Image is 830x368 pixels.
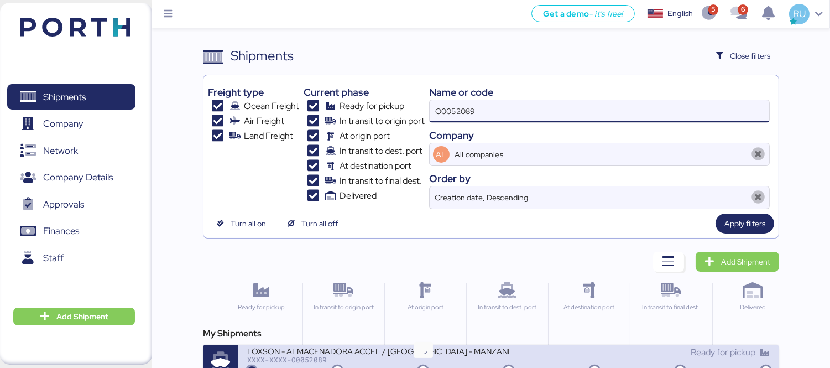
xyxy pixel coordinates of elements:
input: AL [453,143,748,165]
a: Approvals [7,191,135,217]
button: Apply filters [716,214,774,234]
span: Apply filters [724,217,765,230]
span: Ready for pickup [691,346,755,358]
span: Company Details [43,169,113,185]
span: In transit to final dest. [340,174,422,188]
span: Approvals [43,196,84,212]
span: In transit to origin port [340,115,425,128]
div: Shipments [231,46,294,66]
div: Order by [429,171,770,186]
a: Network [7,138,135,163]
span: Finances [43,223,79,239]
div: In transit to origin port [307,303,379,312]
div: English [667,8,693,19]
span: Add Shipment [56,310,108,323]
span: Turn all on [231,217,266,230]
button: Menu [159,5,178,24]
a: Company Details [7,165,135,190]
span: Turn all off [301,217,338,230]
button: Add Shipment [13,308,135,325]
button: Turn all on [208,214,275,234]
div: LOXSON - ALMACENADORA ACCEL / [GEOGRAPHIC_DATA] - MANZANILLO / MBL: OOLU8899488210 - HBL: SZML250... [247,346,509,355]
span: Land Freight [244,129,293,143]
div: Company [429,128,770,143]
div: Ready for pickup [225,303,297,312]
div: XXXX-XXXX-O0052089 [247,356,509,364]
span: RU [793,7,806,21]
div: At origin port [389,303,461,312]
span: Network [43,143,78,159]
span: AL [436,148,446,160]
a: Company [7,111,135,137]
span: Close filters [730,49,770,63]
span: At destination port [340,159,411,173]
span: Ocean Freight [244,100,299,113]
div: Delivered [717,303,789,312]
span: In transit to dest. port [340,144,422,158]
span: Company [43,116,83,132]
span: Staff [43,250,64,266]
div: Name or code [429,85,770,100]
div: At destination port [553,303,625,312]
span: Air Freight [244,115,284,128]
span: Shipments [43,89,86,105]
button: Close filters [707,46,779,66]
div: Current phase [304,85,425,100]
span: Ready for pickup [340,100,404,113]
div: My Shipments [203,327,779,340]
a: Finances [7,219,135,244]
span: Add Shipment [721,255,770,268]
span: Delivered [340,189,377,203]
a: Shipments [7,84,135,110]
button: Turn all off [279,214,347,234]
a: Staff [7,245,135,271]
span: At origin port [340,129,390,143]
div: In transit to final dest. [635,303,707,312]
a: Add Shipment [696,252,779,272]
div: Freight type [208,85,299,100]
div: In transit to dest. port [471,303,543,312]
